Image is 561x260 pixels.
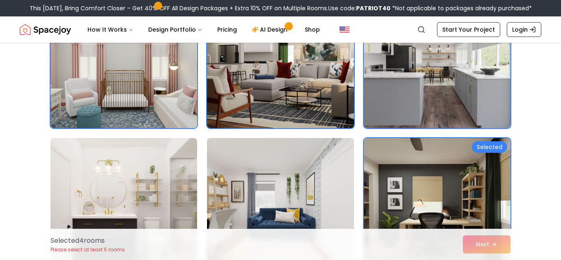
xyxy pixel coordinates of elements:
a: Spacejoy [20,21,71,38]
img: Spacejoy Logo [20,21,71,38]
a: AI Design [245,21,297,38]
p: Please select at least 5 rooms [51,246,125,253]
button: Design Portfolio [142,21,209,38]
a: Login [507,22,541,37]
img: United States [340,25,349,35]
a: Shop [298,21,326,38]
div: Selected [472,141,507,153]
p: Selected 4 room s [51,236,125,246]
a: Pricing [211,21,244,38]
b: PATRIOT40 [356,4,391,12]
span: Use code: [328,4,391,12]
nav: Global [20,16,541,43]
span: *Not applicable to packages already purchased* [391,4,532,12]
button: How It Works [81,21,140,38]
a: Start Your Project [437,22,500,37]
nav: Main [81,21,326,38]
div: This [DATE], Bring Comfort Closer – Get 40% OFF All Design Packages + Extra 10% OFF on Multiple R... [30,4,532,12]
